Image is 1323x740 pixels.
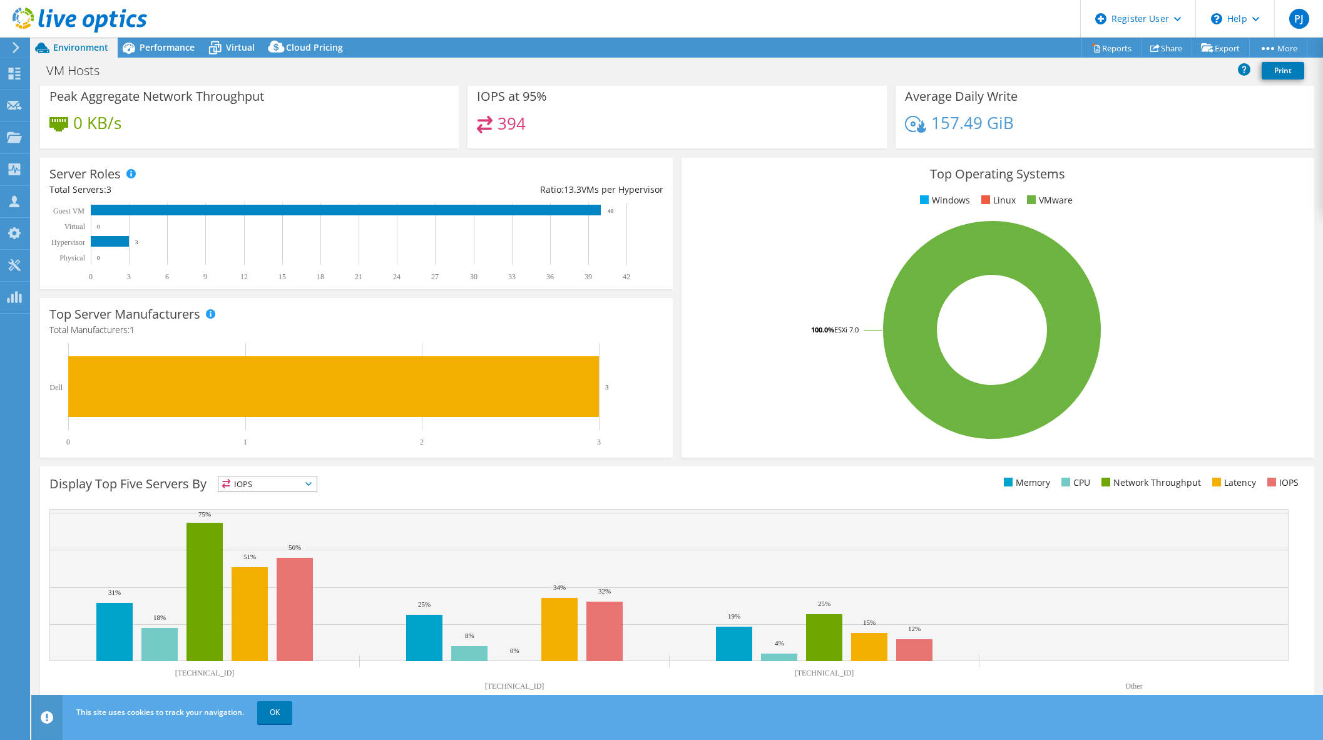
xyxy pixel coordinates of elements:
[1192,38,1250,58] a: Export
[243,553,256,560] text: 51%
[89,272,93,281] text: 0
[393,272,401,281] text: 24
[49,383,63,392] text: Dell
[97,224,100,230] text: 0
[97,255,100,261] text: 0
[278,272,286,281] text: 15
[863,619,876,626] text: 15%
[356,183,663,197] div: Ratio: VMs per Hypervisor
[1289,9,1309,29] span: PJ
[165,272,169,281] text: 6
[546,272,554,281] text: 36
[226,41,255,53] span: Virtual
[585,272,592,281] text: 39
[908,625,921,632] text: 12%
[73,116,121,130] h4: 0 KB/s
[153,614,166,621] text: 18%
[289,543,301,551] text: 56%
[834,325,859,334] tspan: ESXi 7.0
[818,600,830,607] text: 25%
[1058,476,1090,490] li: CPU
[418,600,431,608] text: 25%
[1081,38,1142,58] a: Reports
[931,116,1014,130] h4: 157.49 GiB
[106,183,111,195] span: 3
[510,647,519,654] text: 0%
[564,183,581,195] span: 13.3
[598,587,611,595] text: 32%
[775,639,784,647] text: 4%
[1098,476,1201,490] li: Network Throughput
[317,272,324,281] text: 18
[286,41,343,53] span: Cloud Pricing
[130,324,135,336] span: 1
[431,272,439,281] text: 27
[1211,13,1222,24] svg: \n
[53,207,84,215] text: Guest VM
[49,307,200,321] h3: Top Server Manufacturers
[1125,682,1142,691] text: Other
[175,669,235,677] text: [TECHNICAL_ID]
[1024,193,1073,207] li: VMware
[218,476,317,491] span: IOPS
[355,272,362,281] text: 21
[691,167,1305,181] h3: Top Operating Systems
[728,612,740,620] text: 19%
[905,90,1018,103] h3: Average Daily Write
[66,438,70,446] text: 0
[53,41,108,53] span: Environment
[1001,476,1050,490] li: Memory
[59,254,85,262] text: Physical
[49,167,121,181] h3: Server Roles
[49,323,663,337] h4: Total Manufacturers:
[198,510,211,518] text: 75%
[135,239,138,245] text: 3
[64,222,86,231] text: Virtual
[243,438,247,446] text: 1
[76,707,244,717] span: This site uses cookies to track your navigation.
[917,193,970,207] li: Windows
[41,64,119,78] h1: VM Hosts
[49,90,264,103] h3: Peak Aggregate Network Throughput
[597,438,601,446] text: 3
[470,272,478,281] text: 30
[420,438,424,446] text: 2
[978,193,1016,207] li: Linux
[498,116,526,130] h4: 394
[1249,38,1307,58] a: More
[485,682,544,691] text: [TECHNICAL_ID]
[811,325,834,334] tspan: 100.0%
[553,583,566,591] text: 34%
[1264,476,1299,490] li: IOPS
[1141,38,1192,58] a: Share
[203,272,207,281] text: 9
[127,272,131,281] text: 3
[608,208,614,214] text: 40
[240,272,248,281] text: 12
[51,238,85,247] text: Hypervisor
[465,632,474,639] text: 8%
[623,272,630,281] text: 42
[1262,62,1304,80] a: Print
[1209,476,1256,490] li: Latency
[477,90,547,103] h3: IOPS at 95%
[795,669,854,677] text: [TECHNICAL_ID]
[49,183,356,197] div: Total Servers:
[508,272,516,281] text: 33
[140,41,195,53] span: Performance
[257,701,292,724] a: OK
[108,588,121,596] text: 31%
[605,383,609,391] text: 3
